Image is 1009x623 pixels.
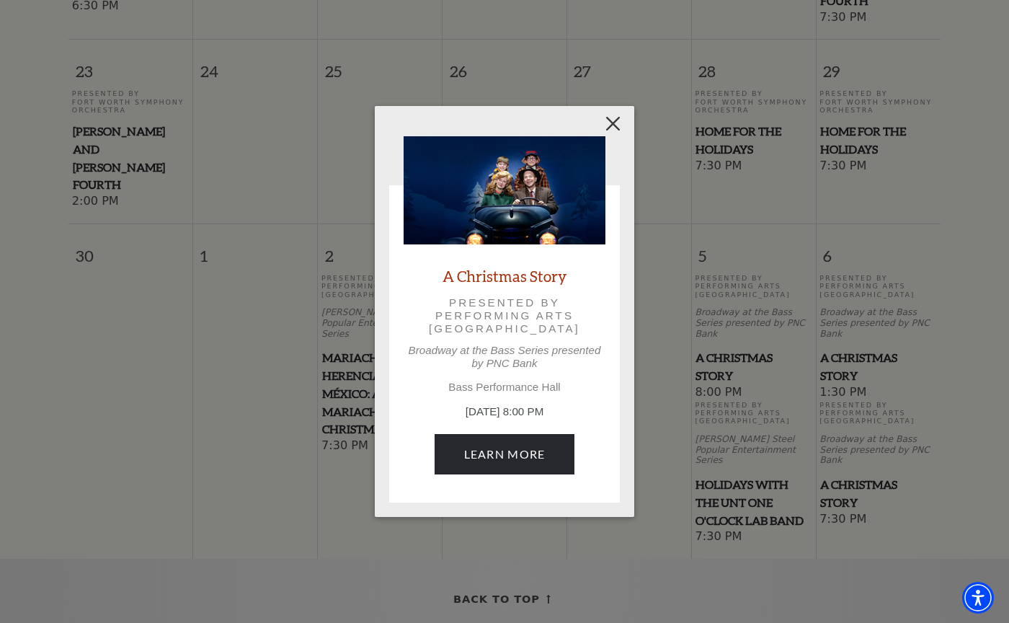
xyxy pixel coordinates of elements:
button: Close [600,110,627,137]
p: Bass Performance Hall [404,381,605,394]
p: [DATE] 8:00 PM [404,404,605,420]
div: Accessibility Menu [962,582,994,614]
p: Broadway at the Bass Series presented by PNC Bank [404,344,605,370]
a: December 5, 8:00 PM Learn More [435,434,575,474]
img: A Christmas Story [404,136,605,244]
a: A Christmas Story [443,266,566,286]
p: Presented by Performing Arts [GEOGRAPHIC_DATA] [424,296,585,336]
